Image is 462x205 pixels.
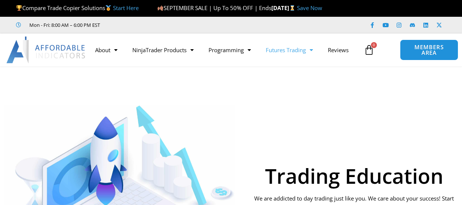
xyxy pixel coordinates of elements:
a: Start Here [113,4,139,12]
img: 🍂 [158,5,163,11]
span: 0 [371,42,377,48]
strong: [DATE] [271,4,297,12]
iframe: Customer reviews powered by Trustpilot [110,21,222,29]
a: About [88,41,125,59]
h1: Trading Education [250,165,458,186]
img: LogoAI | Affordable Indicators – NinjaTrader [6,37,86,63]
a: 0 [353,39,385,61]
a: Programming [201,41,258,59]
span: Compare Trade Copier Solutions [16,4,139,12]
a: Reviews [320,41,356,59]
a: Save Now [297,4,322,12]
a: MEMBERS AREA [400,40,458,60]
nav: Menu [88,41,361,59]
span: Mon - Fri: 8:00 AM – 6:00 PM EST [28,20,100,29]
a: Futures Trading [258,41,320,59]
span: MEMBERS AREA [408,44,450,56]
a: NinjaTrader Products [125,41,201,59]
span: SEPTEMBER SALE | Up To 50% OFF | Ends [157,4,271,12]
img: 🏆 [16,5,22,11]
img: ⌛ [290,5,295,11]
img: 🥇 [106,5,111,11]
